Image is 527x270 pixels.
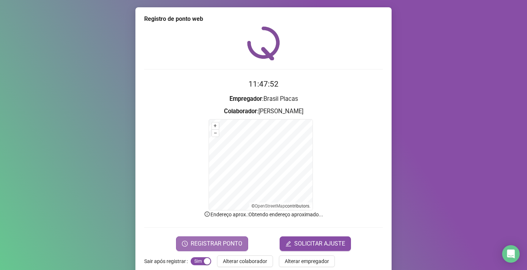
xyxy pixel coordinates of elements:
[182,241,188,247] span: clock-circle
[294,239,345,248] span: SOLICITAR AJUSTE
[212,122,219,129] button: +
[144,255,191,267] label: Sair após registrar
[144,107,383,116] h3: : [PERSON_NAME]
[144,210,383,218] p: Endereço aprox. : Obtendo endereço aproximado...
[248,80,279,88] time: 11:47:52
[212,130,219,137] button: –
[502,245,520,263] div: Open Intercom Messenger
[217,255,273,267] button: Alterar colaborador
[144,15,383,23] div: Registro de ponto web
[229,95,262,102] strong: Empregador
[176,236,248,251] button: REGISTRAR PONTO
[204,211,210,217] span: info-circle
[255,204,285,209] a: OpenStreetMap
[251,204,310,209] li: © contributors.
[285,257,329,265] span: Alterar empregador
[247,26,280,60] img: QRPoint
[144,94,383,104] h3: : Brasil Placas
[223,257,267,265] span: Alterar colaborador
[285,241,291,247] span: edit
[279,255,335,267] button: Alterar empregador
[224,108,257,115] strong: Colaborador
[280,236,351,251] button: editSOLICITAR AJUSTE
[191,239,242,248] span: REGISTRAR PONTO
